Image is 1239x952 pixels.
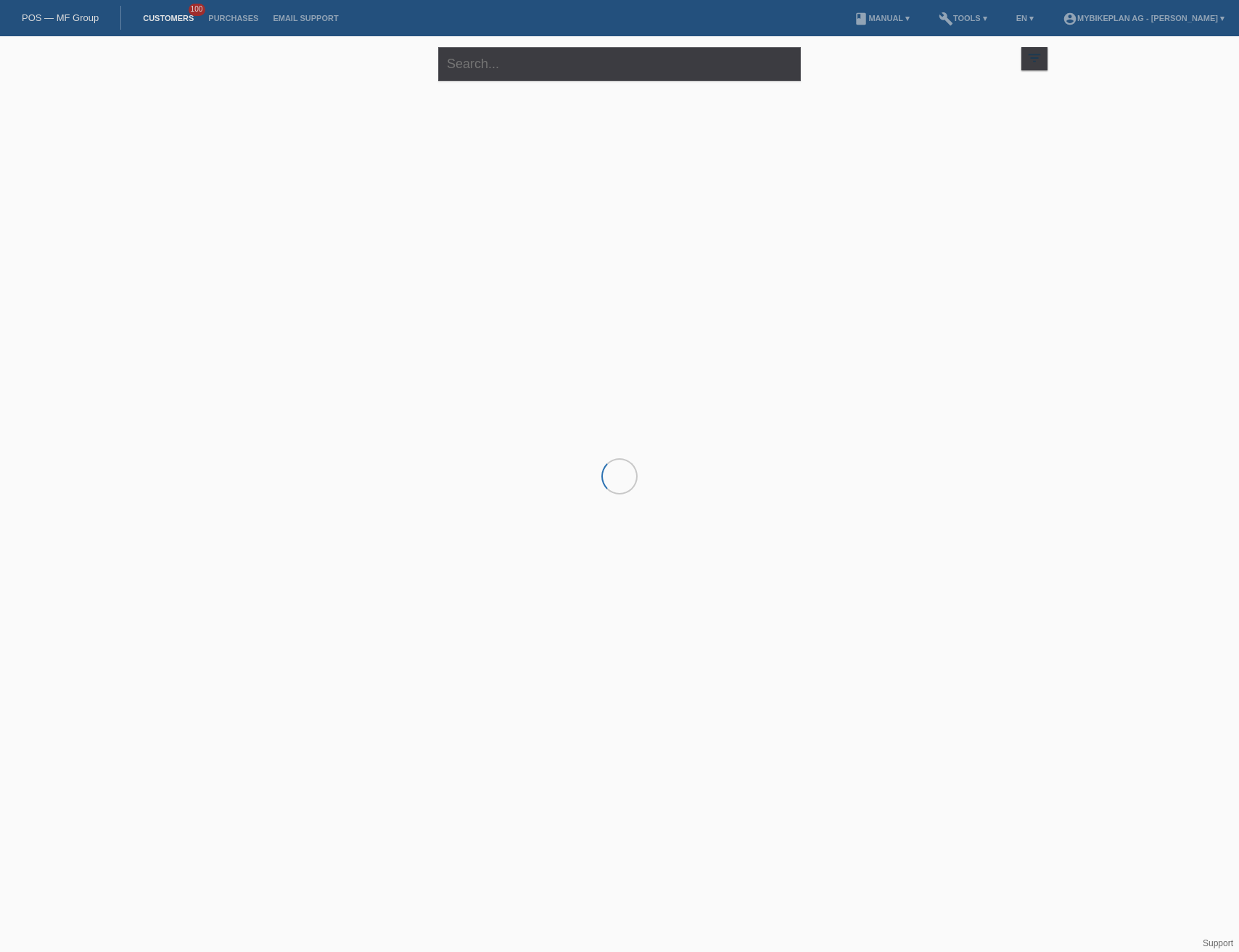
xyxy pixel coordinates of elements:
a: bookManual ▾ [847,14,917,22]
a: Support [1203,938,1233,948]
i: account_circle [1063,12,1077,26]
i: build [939,12,953,26]
a: POS — MF Group [22,12,99,23]
a: Customers [136,14,201,22]
a: EN ▾ [1009,14,1041,22]
input: Search... [438,47,801,81]
a: account_circleMybikeplan AG - [PERSON_NAME] ▾ [1055,14,1232,22]
a: buildTools ▾ [931,14,995,22]
i: filter_list [1026,50,1042,66]
span: 100 [189,4,206,16]
a: Email Support [265,14,345,22]
i: book [854,12,868,26]
a: Purchases [201,14,265,22]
